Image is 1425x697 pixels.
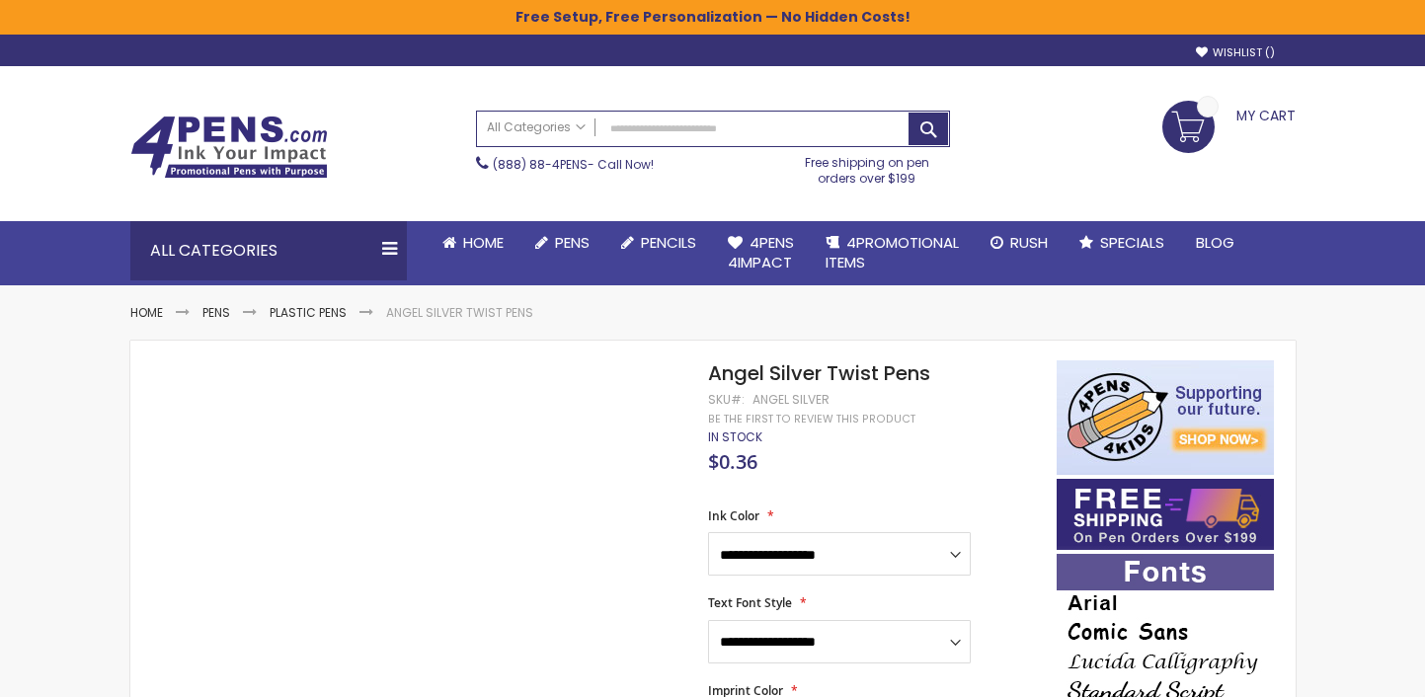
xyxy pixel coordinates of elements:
[641,232,696,253] span: Pencils
[202,304,230,321] a: Pens
[555,232,590,253] span: Pens
[1180,221,1250,265] a: Blog
[784,147,950,187] div: Free shipping on pen orders over $199
[463,232,504,253] span: Home
[270,304,347,321] a: Plastic Pens
[1057,360,1274,475] img: 4pens 4 kids
[487,119,586,135] span: All Categories
[605,221,712,265] a: Pencils
[708,594,792,611] span: Text Font Style
[1057,479,1274,550] img: Free shipping on orders over $199
[1010,232,1048,253] span: Rush
[708,359,930,387] span: Angel Silver Twist Pens
[477,112,595,144] a: All Categories
[130,221,407,280] div: All Categories
[493,156,588,173] a: (888) 88-4PENS
[975,221,1064,265] a: Rush
[708,429,762,445] div: Availability
[708,412,915,426] a: Be the first to review this product
[427,221,519,265] a: Home
[728,232,794,272] span: 4Pens 4impact
[130,304,163,321] a: Home
[1196,232,1234,253] span: Blog
[493,156,654,173] span: - Call Now!
[708,507,759,524] span: Ink Color
[130,116,328,179] img: 4Pens Custom Pens and Promotional Products
[708,428,762,445] span: In stock
[708,448,757,475] span: $0.36
[1100,232,1164,253] span: Specials
[810,221,975,285] a: 4PROMOTIONALITEMS
[752,392,830,408] div: Angel Silver
[712,221,810,285] a: 4Pens4impact
[826,232,959,272] span: 4PROMOTIONAL ITEMS
[386,305,533,321] li: Angel Silver Twist Pens
[708,391,745,408] strong: SKU
[519,221,605,265] a: Pens
[1064,221,1180,265] a: Specials
[1196,45,1275,60] a: Wishlist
